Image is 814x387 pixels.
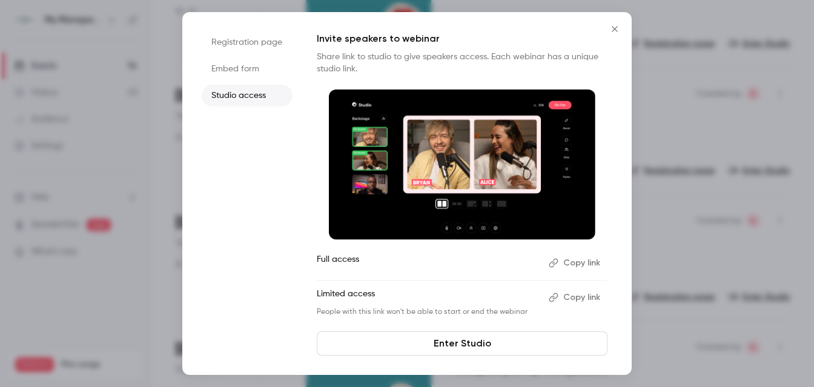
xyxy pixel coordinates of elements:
button: Copy link [544,253,607,273]
p: Share link to studio to give speakers access. Each webinar has a unique studio link. [317,51,607,75]
li: Registration page [202,31,293,53]
p: Limited access [317,288,539,307]
li: Embed form [202,58,293,80]
a: Enter Studio [317,331,607,356]
button: Close [603,17,627,41]
img: Invite speakers to webinar [329,89,595,239]
li: Studio access [202,85,293,106]
p: Invite speakers to webinar [317,31,607,46]
button: Copy link [544,288,607,307]
p: People with this link won't be able to start or end the webinar [317,307,539,317]
p: Full access [317,253,539,273]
